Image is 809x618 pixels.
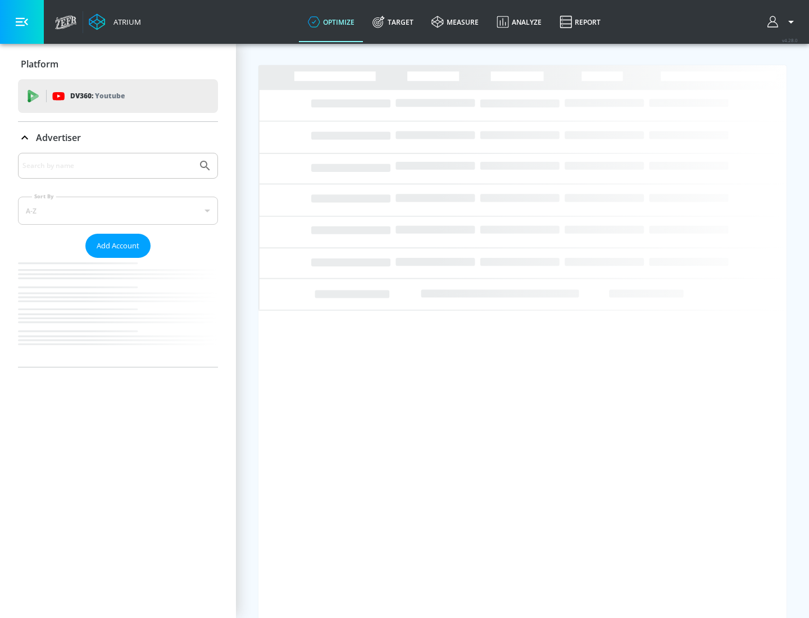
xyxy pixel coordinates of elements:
[782,37,798,43] span: v 4.28.0
[36,131,81,144] p: Advertiser
[85,234,151,258] button: Add Account
[97,239,139,252] span: Add Account
[18,197,218,225] div: A-Z
[89,13,141,30] a: Atrium
[18,153,218,367] div: Advertiser
[551,2,610,42] a: Report
[422,2,488,42] a: measure
[70,90,125,102] p: DV360:
[109,17,141,27] div: Atrium
[363,2,422,42] a: Target
[32,193,56,200] label: Sort By
[488,2,551,42] a: Analyze
[21,58,58,70] p: Platform
[299,2,363,42] a: optimize
[95,90,125,102] p: Youtube
[18,48,218,80] div: Platform
[18,79,218,113] div: DV360: Youtube
[18,258,218,367] nav: list of Advertiser
[22,158,193,173] input: Search by name
[18,122,218,153] div: Advertiser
